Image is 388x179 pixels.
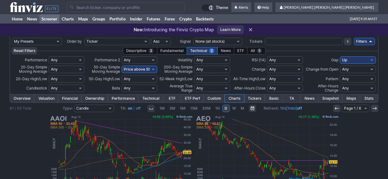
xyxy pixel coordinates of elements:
a: Crypto [177,14,194,24]
span: 5M [180,106,185,111]
a: Tickers [244,94,265,103]
span: 30M [202,106,211,111]
a: 15M [188,105,200,112]
a: Valuation [34,94,58,103]
span: Pattern [326,76,338,81]
span: 3 [148,48,154,53]
span: After-Hours Change [318,84,338,93]
input: Search [67,2,185,12]
span: M [241,106,244,111]
a: Backtests [194,14,216,24]
div: Descriptive [123,47,157,55]
span: Average True Range [170,84,193,93]
a: Charts [225,94,244,103]
span: Change from Open [306,67,338,72]
span: 3M [169,106,175,111]
div: All [247,47,265,55]
span: Beta [112,86,120,90]
span: 1M [159,106,165,111]
a: 1min [288,106,296,111]
a: TA [283,94,301,103]
a: on [128,106,132,111]
span: New: [134,27,144,32]
a: 3M [167,105,177,112]
a: ETF [163,94,181,103]
a: Home [10,14,25,24]
span: | | [264,105,302,111]
span: 50-Day Simple Moving Average [92,65,120,74]
span: Performance 2 [95,58,120,62]
span: Gap [331,58,338,62]
a: Screener [39,14,60,24]
a: 1M [157,105,167,112]
a: Snapshot [319,94,342,103]
span: After-Hours Close [234,86,265,90]
a: D [222,105,230,112]
span: Order by [67,39,82,44]
a: Portfolio [107,14,128,24]
a: 1H [213,105,222,112]
a: off [136,106,140,111]
a: Forex [163,14,177,24]
div: Fundamental [157,47,187,55]
a: 10s [280,106,286,111]
span: [PERSON_NAME].[PERSON_NAME].[PERSON_NAME] [284,5,374,10]
a: Insider [128,14,145,24]
a: 5M [178,105,188,112]
a: off [297,106,302,111]
b: Refresh: [264,106,279,111]
span: 200-Day Simple Moving Average [164,65,193,74]
button: Interval [147,105,155,112]
div: ETF [234,47,248,55]
span: Volatility [178,58,193,62]
a: Futures [145,14,163,24]
a: Custom [204,94,225,103]
span: W [232,106,236,111]
span: Theme [216,4,228,11]
span: Performance [25,58,47,62]
b: TA: [120,106,127,111]
a: 30M [200,105,213,112]
span: All-Time High/Low [233,76,265,81]
div: News [217,47,234,55]
span: 50-Day High/Low [89,76,120,81]
a: Help [254,2,272,12]
a: Alerts [231,2,251,12]
a: News [25,14,39,24]
a: Performance [108,94,139,103]
a: Maps [342,94,360,103]
span: 5 [257,48,262,53]
span: 20-Day Simple Moving Average [19,65,47,74]
a: Charts [60,14,76,24]
a: M [239,105,246,112]
span: 15M [190,106,198,111]
a: Filters [354,38,375,45]
span: D [225,106,227,111]
span: Change [252,67,265,72]
a: Ownership [82,94,108,103]
div: Technical [187,47,218,55]
a: W [230,105,238,112]
a: Theme [202,4,228,11]
b: Type: [63,106,73,111]
span: Signal [180,39,191,44]
p: Introducing the Finviz Crypto Map [134,27,214,33]
span: 1H [215,106,220,111]
span: [DATE] 9:39 AM ET [350,14,377,24]
a: [PERSON_NAME].[PERSON_NAME].[PERSON_NAME] [275,2,378,12]
span: RSI (14) [252,58,265,62]
a: Stats [360,94,378,103]
span: Candlestick [26,86,47,90]
div: #1 / 65 Total [10,105,31,111]
button: Reset Filters [12,47,37,55]
a: Learn More [217,25,244,34]
span: | [133,106,135,111]
a: Technical [139,94,163,103]
span: 2 [209,48,214,53]
a: ETF Perf [181,94,204,103]
button: Range [249,105,256,112]
a: Groups [90,14,107,24]
a: Overview [10,94,34,103]
span: 20-Day High/Low [16,76,47,81]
